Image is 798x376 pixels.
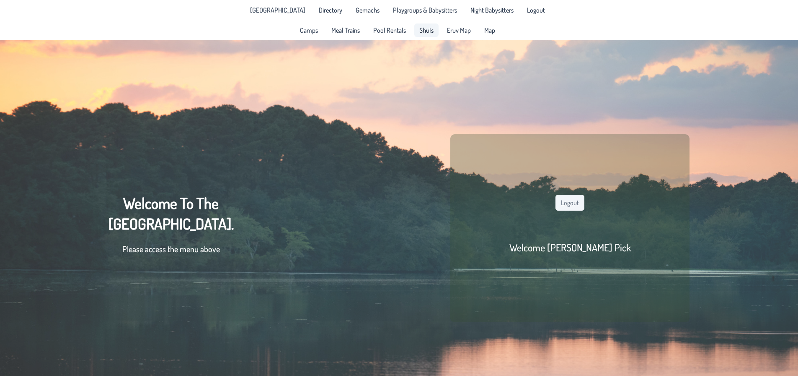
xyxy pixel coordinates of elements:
[351,3,385,17] a: Gemachs
[447,27,471,34] span: Eruv Map
[479,23,500,37] a: Map
[393,7,457,13] span: Playgroups & Babysitters
[470,7,514,13] span: Night Babysitters
[388,3,462,17] a: Playgroups & Babysitters
[419,27,434,34] span: Shuls
[314,3,347,17] a: Directory
[414,23,439,37] a: Shuls
[108,193,234,264] div: Welcome To The [GEOGRAPHIC_DATA].
[484,27,495,34] span: Map
[356,7,380,13] span: Gemachs
[522,3,550,17] li: Logout
[527,7,545,13] span: Logout
[245,3,310,17] li: Pine Lake Park
[250,7,305,13] span: [GEOGRAPHIC_DATA]
[465,3,519,17] a: Night Babysitters
[442,23,476,37] a: Eruv Map
[368,23,411,37] a: Pool Rentals
[373,27,406,34] span: Pool Rentals
[509,241,631,254] h2: Welcome [PERSON_NAME] Pick
[108,243,234,255] p: Please access the menu above
[326,23,365,37] a: Meal Trains
[300,27,318,34] span: Camps
[295,23,323,37] a: Camps
[245,3,310,17] a: [GEOGRAPHIC_DATA]
[555,195,584,211] button: Logout
[331,27,360,34] span: Meal Trains
[319,7,342,13] span: Directory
